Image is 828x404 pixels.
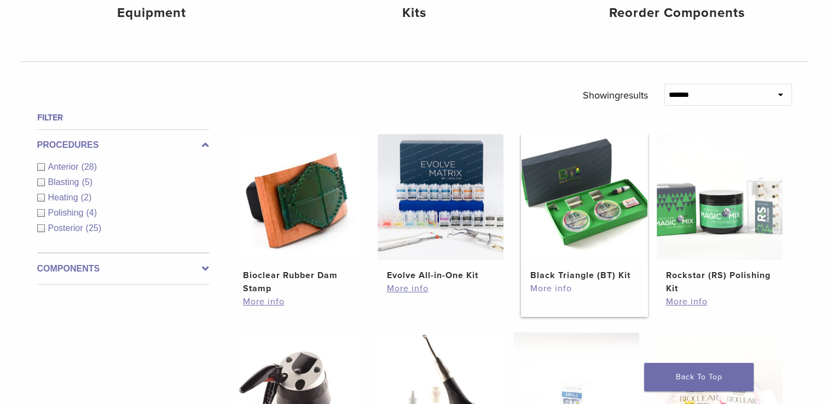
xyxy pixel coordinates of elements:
[656,134,784,295] a: Rockstar (RS) Polishing KitRockstar (RS) Polishing Kit
[48,208,86,217] span: Polishing
[38,3,265,23] h4: Equipment
[657,134,783,260] img: Rockstar (RS) Polishing Kit
[530,282,639,295] a: More info
[583,84,648,107] p: Showing results
[234,134,361,295] a: Bioclear Rubber Dam StampBioclear Rubber Dam Stamp
[386,269,495,282] h2: Evolve All-in-One Kit
[37,111,209,124] h4: Filter
[48,177,82,187] span: Blasting
[563,3,790,23] h4: Reorder Components
[81,193,92,202] span: (2)
[37,262,209,275] label: Components
[234,134,360,260] img: Bioclear Rubber Dam Stamp
[82,177,92,187] span: (5)
[665,295,774,308] a: More info
[243,295,351,308] a: More info
[86,208,97,217] span: (4)
[86,223,101,233] span: (25)
[377,134,505,282] a: Evolve All-in-One KitEvolve All-in-One Kit
[530,269,639,282] h2: Black Triangle (BT) Kit
[37,138,209,152] label: Procedures
[48,193,81,202] span: Heating
[48,223,86,233] span: Posterior
[82,162,97,171] span: (28)
[386,282,495,295] a: More info
[378,134,503,260] img: Evolve All-in-One Kit
[521,134,648,282] a: Black Triangle (BT) KitBlack Triangle (BT) Kit
[644,363,754,391] a: Back To Top
[300,3,528,23] h4: Kits
[243,269,351,295] h2: Bioclear Rubber Dam Stamp
[665,269,774,295] h2: Rockstar (RS) Polishing Kit
[48,162,82,171] span: Anterior
[522,134,647,260] img: Black Triangle (BT) Kit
